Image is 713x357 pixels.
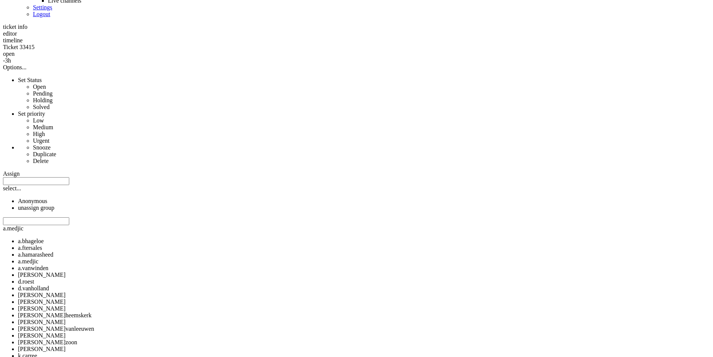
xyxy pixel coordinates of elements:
div: open [3,51,710,57]
span: Delete [33,158,49,164]
li: k.bossaert [18,346,710,353]
ul: Set priority [18,117,710,144]
span: High [33,131,45,137]
li: Delete [33,158,710,164]
li: Solved [33,104,710,111]
span: [PERSON_NAME] [18,299,65,305]
span: [PERSON_NAME] [18,332,65,339]
div: Assign Group [3,177,710,211]
span: Holding [33,97,52,103]
li: Anonymous [18,198,710,205]
div: editor [3,30,710,37]
li: Pending [33,90,710,97]
span: d.roest [18,278,34,285]
li: a.bhageloe [18,238,710,245]
li: d.vanholland [18,285,710,292]
li: j.vanleeuwen [18,326,710,332]
li: j.zoon [18,339,710,346]
a: Logout [33,11,50,17]
li: a.hamarasheed [18,251,710,258]
span: a.medjic [18,258,39,264]
span: Urgent [33,137,49,144]
li: Holding [33,97,710,104]
li: b.roberts [18,272,710,278]
body: Rich Text Area. Press ALT-0 for help. [3,3,109,16]
li: Set Status [18,77,710,111]
li: j.plugge [18,319,710,326]
span: [PERSON_NAME] [18,346,65,352]
li: Open [33,84,710,90]
span: a.hamarasheed [18,251,54,258]
div: Options... [3,64,710,71]
span: d.vanholland [18,285,49,291]
li: Duplicate [33,151,710,158]
span: Medium [33,124,53,130]
li: Set priority [18,111,710,144]
li: Medium [33,124,710,131]
span: Set priority [18,111,45,117]
span: a.bhageloe [18,238,44,244]
span: Snooze [33,144,51,151]
span: Anonymous [18,198,47,204]
span: [PERSON_NAME] [18,292,65,298]
span: Low [33,117,44,124]
div: ticket info [3,24,710,30]
span: a.medjic [3,225,24,232]
li: j.heemskerk [18,312,710,319]
span: Solved [33,104,49,110]
span: [PERSON_NAME] [18,319,65,325]
span: a.ftersales [18,245,42,251]
li: Low [33,117,710,124]
li: Snooze [33,144,710,151]
div: Ticket 33415 [3,44,710,51]
a: Settings [33,4,52,10]
li: unassign group [18,205,710,211]
span: [PERSON_NAME]heemskerk [18,312,91,318]
li: a.vanwinden [18,265,710,272]
li: h.jongejan [18,299,710,305]
div: Assign [3,170,710,177]
span: Open [33,84,46,90]
span: unassign group [18,205,54,211]
span: [PERSON_NAME]zoon [18,339,77,345]
li: g.vlootman [18,292,710,299]
span: Duplicate [33,151,56,157]
span: a.vanwinden [18,265,48,271]
span: [PERSON_NAME]vanleeuwen [18,326,94,332]
span: Set Status [18,77,42,83]
span: [PERSON_NAME] [18,272,65,278]
li: i.kalpoe [18,305,710,312]
li: a.medjic [18,258,710,265]
ul: Set Status [18,84,710,111]
div: -3h [3,57,710,64]
li: d.roest [18,278,710,285]
li: a.ftersales [18,245,710,251]
span: Pending [33,90,52,97]
div: select... [3,185,710,192]
li: Urgent [33,137,710,144]
li: j.weyman [18,332,710,339]
span: [PERSON_NAME] [18,305,65,312]
li: High [33,131,710,137]
div: timeline [3,37,710,44]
